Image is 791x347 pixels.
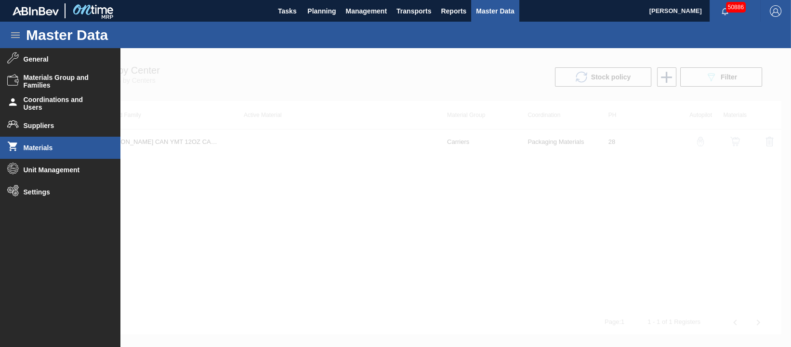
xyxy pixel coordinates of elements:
[476,5,514,17] span: Master Data
[345,5,387,17] span: Management
[726,2,746,13] span: 50886
[277,5,298,17] span: Tasks
[396,5,431,17] span: Transports
[24,122,103,129] span: Suppliers
[307,5,336,17] span: Planning
[24,144,103,152] span: Materials
[710,4,740,18] button: Notifications
[24,188,103,196] span: Settings
[24,96,103,111] span: Coordinations and Users
[441,5,466,17] span: Reports
[24,166,103,174] span: Unit Management
[24,55,103,63] span: General
[26,29,197,40] h1: Master Data
[24,74,103,89] span: Materials Group and Families
[13,7,59,15] img: TNhmsLtSVTkK8tSr43FrP2fwEKptu5GPRR3wAAAABJRU5ErkJggg==
[770,5,781,17] img: Logout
